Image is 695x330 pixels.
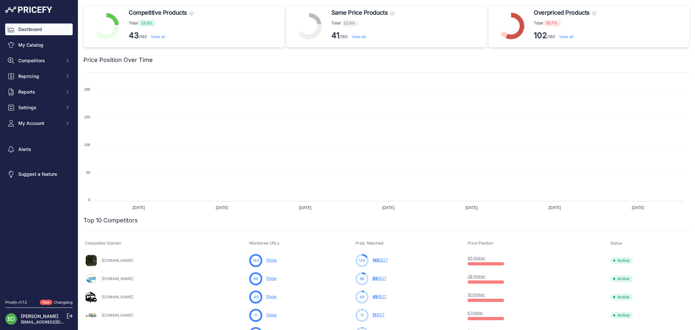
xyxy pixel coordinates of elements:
tspan: 0 [88,198,90,202]
a: 93 Higher [468,256,485,261]
span: Overpriced Products [534,8,589,17]
button: Settings [5,102,73,113]
tspan: 100 [84,143,90,147]
tspan: 150 [84,115,90,119]
a: My Catalog [5,39,73,51]
a: 28 Higher [468,274,485,279]
p: /180 [534,30,596,41]
a: Show [266,258,277,262]
button: Competitors [5,55,73,67]
span: 49 [372,294,378,299]
span: Active [610,257,633,264]
strong: 102 [534,31,547,40]
tspan: [DATE] [133,205,145,210]
p: /180 [129,30,194,41]
a: View all [559,34,573,39]
span: Active [610,294,633,300]
button: Reports [5,86,73,98]
a: [DOMAIN_NAME] [102,258,133,263]
a: Dashboard [5,23,73,35]
strong: 41 [331,31,340,40]
span: 145 [372,258,379,262]
a: Suggest a feature [5,168,73,180]
tspan: [DATE] [465,205,478,210]
a: Alerts [5,143,73,155]
span: Settings [18,104,61,111]
span: 49 [359,294,364,300]
span: 11 [372,312,376,317]
a: 88/927 [372,276,386,281]
span: 11 [360,312,364,318]
a: Changelog [54,300,73,305]
tspan: 50 [86,171,90,174]
span: Active [610,312,633,319]
button: Repricing [5,70,73,82]
a: Show [266,276,277,281]
button: My Account [5,117,73,129]
tspan: [DATE] [299,205,311,210]
span: Active [610,276,633,282]
p: Total [331,20,394,26]
tspan: [DATE] [382,205,395,210]
div: Pricefy v1.7.2 [5,300,27,305]
span: Reports [18,89,61,95]
span: My Account [18,120,61,127]
p: /180 [331,30,394,41]
span: Status [610,241,622,246]
span: Repricing [18,73,61,80]
span: 23.9% [138,20,156,26]
a: 6 Higher [468,310,483,315]
span: Monitored URLs [249,241,280,246]
p: Total [534,20,596,26]
span: New [40,300,52,305]
a: [DOMAIN_NAME] [102,276,133,281]
a: View all [151,34,165,39]
span: Prod. Matched [355,241,384,246]
tspan: 200 [84,87,90,91]
a: Show [266,312,277,317]
span: Competitor Domain [85,241,121,246]
nav: Sidebar [5,23,73,292]
tspan: [DATE] [632,205,644,210]
span: 11 [254,312,257,318]
span: 56.7% [543,20,561,26]
a: 16 Higher [468,292,485,297]
span: 22.8% [340,20,359,26]
span: 145 [359,258,365,263]
span: Competitors [18,57,61,64]
span: 88 [372,276,378,281]
span: 88 [360,276,364,282]
p: Total [129,20,194,26]
h2: Price Position Over Time [83,55,153,65]
tspan: [DATE] [549,205,561,210]
span: 88 [253,276,258,282]
a: Show [266,294,277,299]
a: [PERSON_NAME] [21,313,58,319]
tspan: [DATE] [216,205,228,210]
span: 145 [253,258,259,263]
a: View all [352,34,366,39]
a: [DOMAIN_NAME] [102,294,133,299]
h2: Top 10 Competitors [83,216,138,225]
span: Same Price Products [331,8,388,17]
img: Pricefy Logo [5,7,52,13]
a: 145/927 [372,258,388,262]
a: 49/927 [372,294,386,299]
span: 49 [253,294,258,300]
a: [DOMAIN_NAME] [102,313,133,318]
a: [EMAIL_ADDRESS][DOMAIN_NAME] [21,320,89,324]
a: 11/927 [372,312,384,317]
span: Competitive Products [129,8,187,17]
span: Price Position [468,241,493,246]
strong: 43 [129,31,139,40]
